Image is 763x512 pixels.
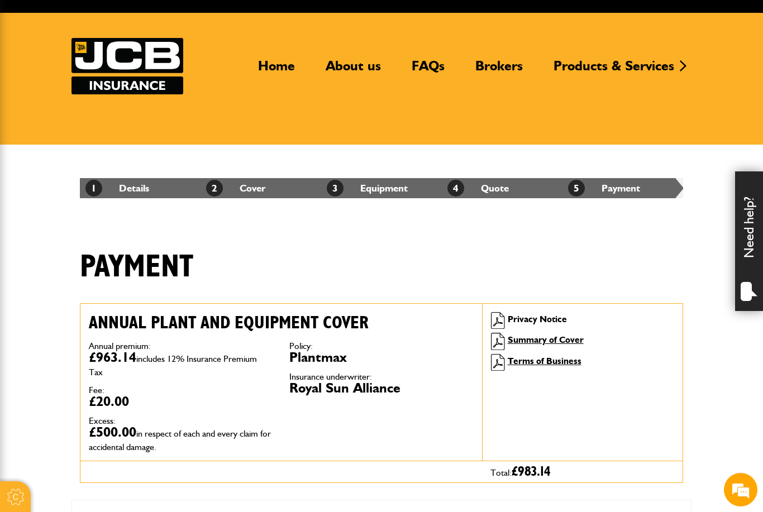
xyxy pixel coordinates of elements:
[735,171,763,311] div: Need help?
[512,465,550,478] span: £
[89,351,273,377] dd: £963.14
[562,178,683,198] li: Payment
[289,381,473,395] dd: Royal Sun Alliance
[15,171,198,202] span: I would like to discuss an existing policy (including short term hired in plant)
[89,395,273,408] dd: £20.00
[54,281,198,300] span: What do JCB's plant policies cover?
[89,417,273,425] dt: Excess:
[250,58,303,83] a: Home
[518,465,550,478] span: 983.14
[327,180,344,197] span: 3
[327,182,408,194] a: 3Equipment
[96,109,198,128] span: I have an error message
[447,182,509,194] a: 4Quote
[206,182,266,194] a: 2Cover
[568,180,585,197] span: 5
[545,58,683,83] a: Products & Services
[85,182,149,194] a: 1Details
[89,425,273,452] dd: £500.00
[89,428,271,452] span: in respect of each and every claim for accidental damage.
[71,38,183,94] a: JCB Insurance Services
[403,58,453,83] a: FAQs
[482,461,683,482] div: Total:
[75,63,204,78] div: JCB Insurance
[80,248,193,286] h1: Payment
[85,180,102,197] span: 1
[508,334,584,345] a: Summary of Cover
[289,372,473,381] dt: Insurance underwriter:
[183,6,210,32] div: Minimize live chat window
[447,180,464,197] span: 4
[206,180,223,197] span: 2
[508,314,567,324] a: Privacy Notice
[36,62,64,78] img: d_20077148190_operators_62643000001515001
[508,356,581,366] a: Terms of Business
[89,353,257,377] span: includes 12% Insurance Premium Tax
[15,134,198,165] span: I am looking to purchase insurance / I have a question about a quote I am doing
[289,342,473,351] dt: Policy:
[6,325,213,365] textarea: Type your message and hit 'Enter'
[89,312,474,333] h2: Annual plant and equipment cover
[89,386,273,395] dt: Fee:
[289,351,473,364] dd: Plantmax
[467,58,531,83] a: Brokers
[317,58,389,83] a: About us
[15,245,198,276] span: I do not know the serial number of the item I am trying to insure
[71,38,183,94] img: JCB Insurance Services logo
[15,208,198,239] span: I do not know the make/model of the item I am hiring
[89,342,273,351] dt: Annual premium:
[12,61,29,78] div: Navigation go back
